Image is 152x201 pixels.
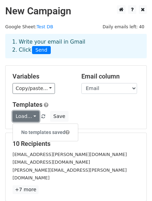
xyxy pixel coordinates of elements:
h5: Variables [13,73,71,80]
a: +7 more [13,185,39,194]
a: Load... [13,111,39,122]
button: Save [50,111,68,122]
h5: 10 Recipients [13,140,139,148]
div: 1. Write your email in Gmail 2. Click [7,38,145,54]
h5: Email column [81,73,140,80]
small: [PERSON_NAME][EMAIL_ADDRESS][PERSON_NAME][DOMAIN_NAME] [13,167,127,181]
span: Daily emails left: 40 [100,23,147,31]
a: Templates [13,101,42,108]
a: Copy/paste... [13,83,55,94]
small: Google Sheet: [5,24,53,29]
iframe: Chat Widget [117,167,152,201]
a: Test DB [37,24,53,29]
small: [EMAIL_ADDRESS][DOMAIN_NAME] [13,159,90,165]
h6: No templates saved [13,127,78,138]
small: [EMAIL_ADDRESS][PERSON_NAME][DOMAIN_NAME] [13,152,127,157]
a: Daily emails left: 40 [100,24,147,29]
h2: New Campaign [5,5,147,17]
span: Send [32,46,51,54]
